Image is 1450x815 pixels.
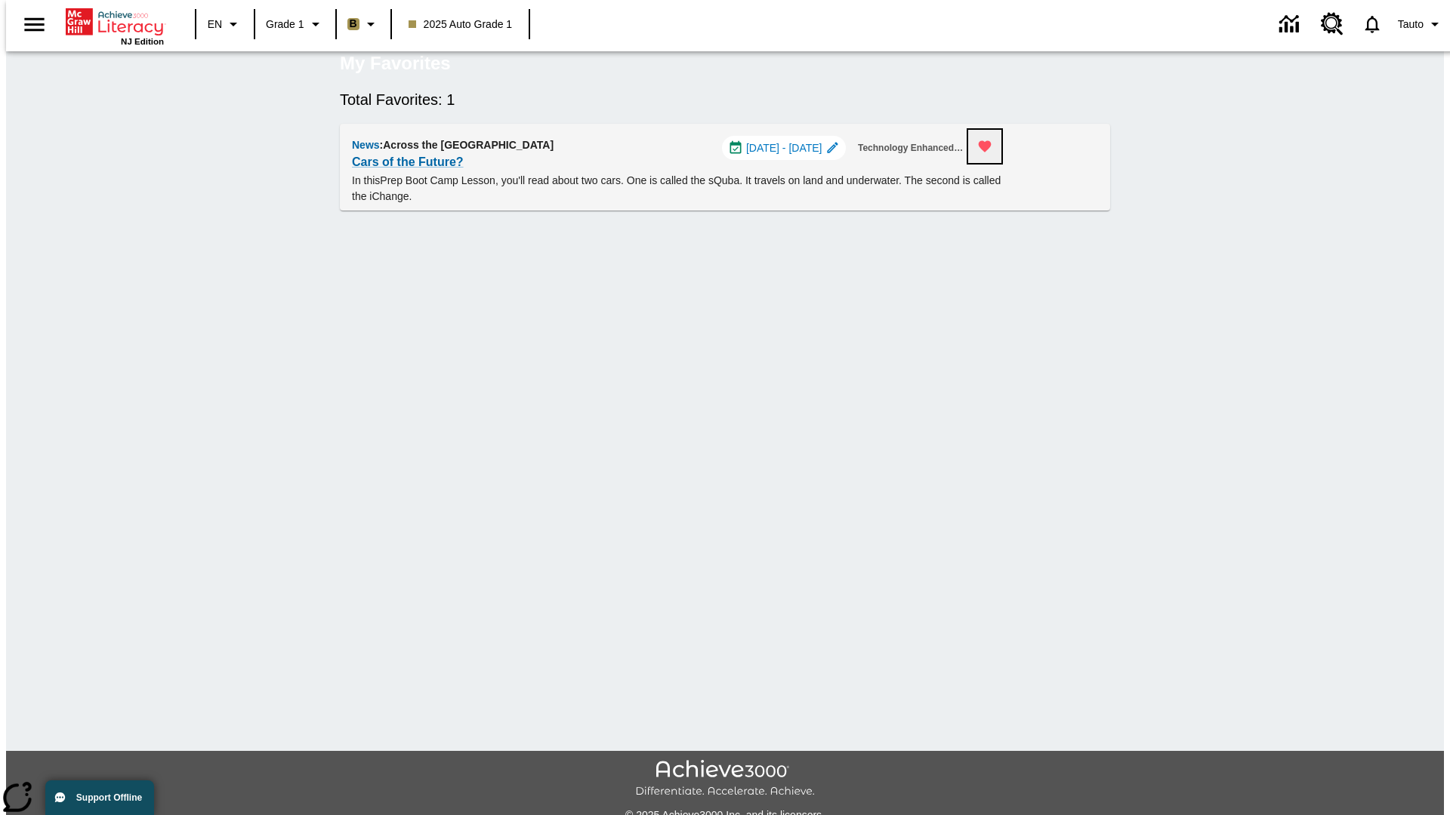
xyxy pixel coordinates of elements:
[352,174,1001,202] testabrev: Prep Boot Camp Lesson, you'll read about two cars. One is called the sQuba. It travels on land an...
[66,5,164,46] div: Home
[968,130,1001,163] button: Remove from Favorites
[266,17,304,32] span: Grade 1
[340,88,1110,112] h6: Total Favorites: 1
[201,11,249,38] button: Language: EN, Select a language
[1392,11,1450,38] button: Profile/Settings
[45,780,154,815] button: Support Offline
[380,139,554,151] span: : Across the [GEOGRAPHIC_DATA]
[352,173,1001,205] p: In this
[1270,4,1312,45] a: Data Center
[635,760,815,798] img: Achieve3000 Differentiate Accelerate Achieve
[66,7,164,37] a: Home
[208,17,222,32] span: EN
[1398,17,1424,32] span: Tauto
[12,2,57,47] button: Open side menu
[1312,4,1353,45] a: Resource Center, Will open in new tab
[722,136,846,160] div: Jul 01 - Aug 01 Choose Dates
[350,14,357,33] span: B
[409,17,513,32] span: 2025 Auto Grade 1
[340,51,451,75] h5: My Favorites
[352,152,464,173] a: Cars of the Future?
[1353,5,1392,44] a: Notifications
[852,136,971,161] button: Technology Enhanced Item
[746,140,822,156] span: [DATE] - [DATE]
[260,11,331,38] button: Grade: Grade 1, Select a grade
[352,139,380,151] span: News
[76,792,142,803] span: Support Offline
[858,140,965,156] span: Technology Enhanced Item
[341,11,386,38] button: Boost Class color is light brown. Change class color
[121,37,164,46] span: NJ Edition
